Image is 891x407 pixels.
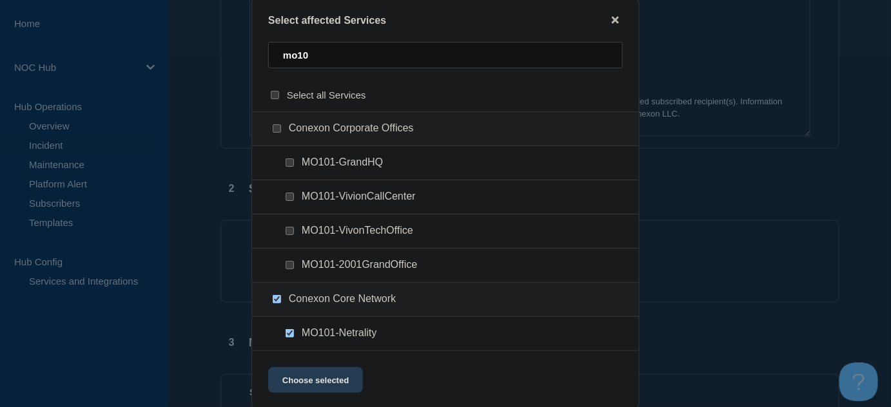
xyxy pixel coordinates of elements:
[268,42,623,68] input: Search
[302,259,417,272] span: MO101-2001GrandOffice
[273,295,281,303] input: Conexon Core Network checkbox
[286,158,294,167] input: MO101-GrandHQ checkbox
[268,367,363,393] button: Choose selected
[608,14,623,26] button: close button
[252,111,639,146] div: Conexon Corporate Offices
[286,227,294,235] input: MO101-VivonTechOffice checkbox
[273,124,281,133] input: Conexon Corporate Offices checkbox
[302,191,416,203] span: MO101-VivionCallCenter
[302,327,377,340] span: MO101-Netrality
[271,91,279,99] input: select all checkbox
[252,283,639,317] div: Conexon Core Network
[286,261,294,269] input: MO101-2001GrandOffice checkbox
[287,90,366,100] span: Select all Services
[286,193,294,201] input: MO101-VivionCallCenter checkbox
[302,225,413,238] span: MO101-VivonTechOffice
[286,329,294,337] input: MO101-Netrality checkbox
[302,156,383,169] span: MO101-GrandHQ
[252,14,639,26] div: Select affected Services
